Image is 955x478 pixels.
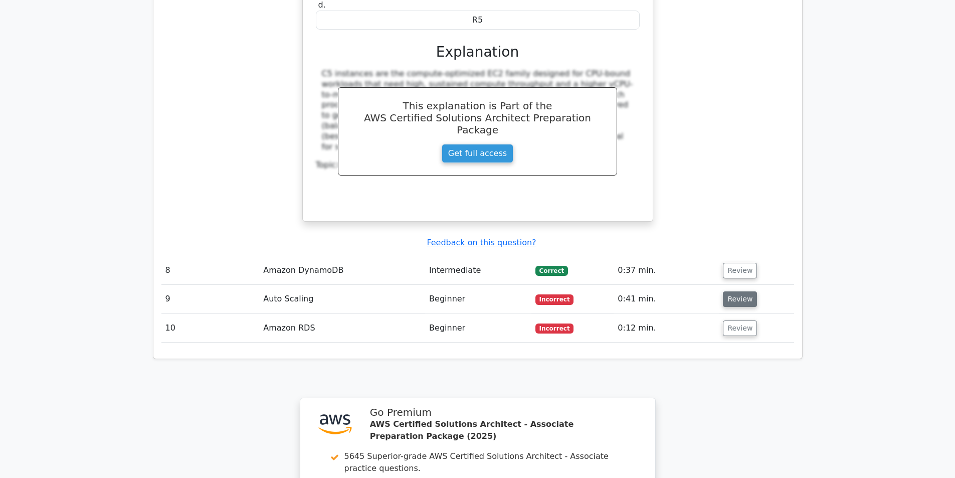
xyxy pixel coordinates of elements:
td: Amazon DynamoDB [259,256,425,285]
td: Amazon RDS [259,314,425,343]
span: Incorrect [535,294,574,304]
div: C5 instances are the compute-optimized EC2 family designed for CPU-bound workloads that need high... [322,69,634,152]
span: Incorrect [535,324,574,334]
button: Review [723,263,757,278]
td: Intermediate [425,256,531,285]
td: 0:12 min. [614,314,719,343]
td: 8 [161,256,260,285]
td: Beginner [425,314,531,343]
h3: Explanation [322,44,634,61]
td: 0:37 min. [614,256,719,285]
td: Beginner [425,285,531,313]
td: 0:41 min. [614,285,719,313]
button: Review [723,291,757,307]
a: Get full access [442,144,513,163]
button: Review [723,321,757,336]
a: Feedback on this question? [427,238,536,247]
span: Correct [535,266,568,276]
td: 10 [161,314,260,343]
div: R5 [316,11,640,30]
div: Topic: [316,160,640,171]
td: 9 [161,285,260,313]
td: Auto Scaling [259,285,425,313]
